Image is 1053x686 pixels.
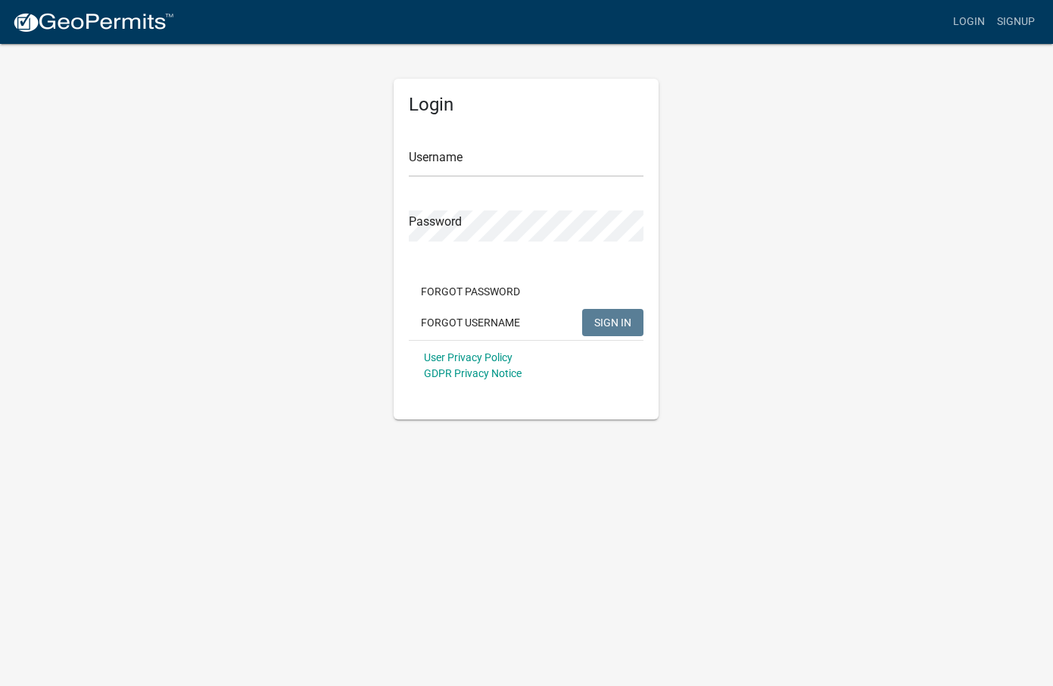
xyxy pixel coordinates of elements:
[424,351,512,363] a: User Privacy Policy
[991,8,1041,36] a: Signup
[947,8,991,36] a: Login
[582,309,643,336] button: SIGN IN
[409,94,643,116] h5: Login
[594,316,631,328] span: SIGN IN
[409,278,532,305] button: Forgot Password
[409,309,532,336] button: Forgot Username
[424,367,522,379] a: GDPR Privacy Notice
